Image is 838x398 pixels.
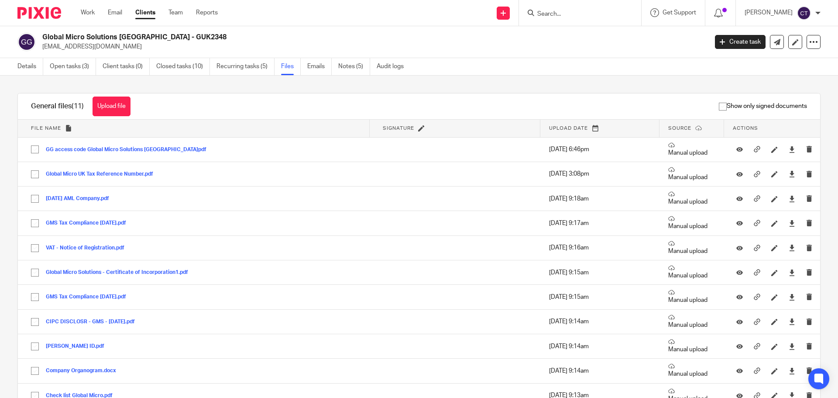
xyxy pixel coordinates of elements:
[46,294,133,300] button: GMS Tax Compliance [DATE].pdf
[17,58,43,75] a: Details
[31,102,84,111] h1: General files
[789,243,795,252] a: Download
[668,142,715,157] p: Manual upload
[168,8,183,17] a: Team
[549,367,651,375] p: [DATE] 9:14am
[549,170,651,178] p: [DATE] 3:08pm
[789,145,795,154] a: Download
[536,10,615,18] input: Search
[789,268,795,277] a: Download
[549,293,651,301] p: [DATE] 9:15am
[27,264,43,281] input: Select
[46,245,131,251] button: VAT - Notice of Registration.pdf
[27,338,43,355] input: Select
[789,219,795,228] a: Download
[72,103,84,110] span: (11)
[46,368,123,374] button: Company Organogram.docx
[46,319,141,325] button: CIPC DISCLOSR - GMS - [DATE].pdf
[27,215,43,232] input: Select
[789,317,795,326] a: Download
[797,6,811,20] img: svg%3E
[549,194,651,203] p: [DATE] 9:18am
[338,58,370,75] a: Notes (5)
[377,58,410,75] a: Audit logs
[789,367,795,375] a: Download
[668,215,715,231] p: Manual upload
[27,289,43,305] input: Select
[46,343,111,350] button: [PERSON_NAME] ID.pdf
[216,58,275,75] a: Recurring tasks (5)
[549,145,651,154] p: [DATE] 6:46pm
[789,194,795,203] a: Download
[789,293,795,301] a: Download
[93,97,131,116] button: Upload file
[156,58,210,75] a: Closed tasks (10)
[668,166,715,182] p: Manual upload
[668,289,715,305] p: Manual upload
[668,126,691,131] span: Source
[668,265,715,280] p: Manual upload
[46,171,160,177] button: Global Micro UK Tax Reference Number.pdf
[549,268,651,277] p: [DATE] 9:15am
[17,33,36,51] img: svg%3E
[663,10,696,16] span: Get Support
[27,363,43,379] input: Select
[281,58,301,75] a: Files
[549,243,651,252] p: [DATE] 9:16am
[27,166,43,183] input: Select
[81,8,95,17] a: Work
[668,339,715,354] p: Manual upload
[103,58,150,75] a: Client tasks (0)
[46,196,116,202] button: [DATE] AML Company.pdf
[549,342,651,351] p: [DATE] 9:14am
[42,42,702,51] p: [EMAIL_ADDRESS][DOMAIN_NAME]
[789,170,795,178] a: Download
[789,342,795,351] a: Download
[46,220,133,226] button: GMS Tax Compliance [DATE].pdf
[715,35,766,49] a: Create task
[17,7,61,19] img: Pixie
[733,126,758,131] span: Actions
[668,314,715,329] p: Manual upload
[46,147,213,153] button: GG access code Global Micro Solutions [GEOGRAPHIC_DATA]pdf
[668,191,715,206] p: Manual upload
[27,190,43,207] input: Select
[196,8,218,17] a: Reports
[668,363,715,378] p: Manual upload
[549,317,651,326] p: [DATE] 9:14am
[549,219,651,228] p: [DATE] 9:17am
[549,126,588,131] span: Upload date
[307,58,332,75] a: Emails
[135,8,155,17] a: Clients
[31,126,61,131] span: File name
[42,33,570,42] h2: Global Micro Solutions [GEOGRAPHIC_DATA] - GUK2348
[719,102,807,111] span: Show only signed documents
[108,8,122,17] a: Email
[745,8,793,17] p: [PERSON_NAME]
[50,58,96,75] a: Open tasks (3)
[383,126,414,131] span: Signature
[27,141,43,158] input: Select
[27,314,43,330] input: Select
[46,270,195,276] button: Global Micro Solutions - Certificate of Incorporation1.pdf
[668,240,715,256] p: Manual upload
[27,240,43,256] input: Select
